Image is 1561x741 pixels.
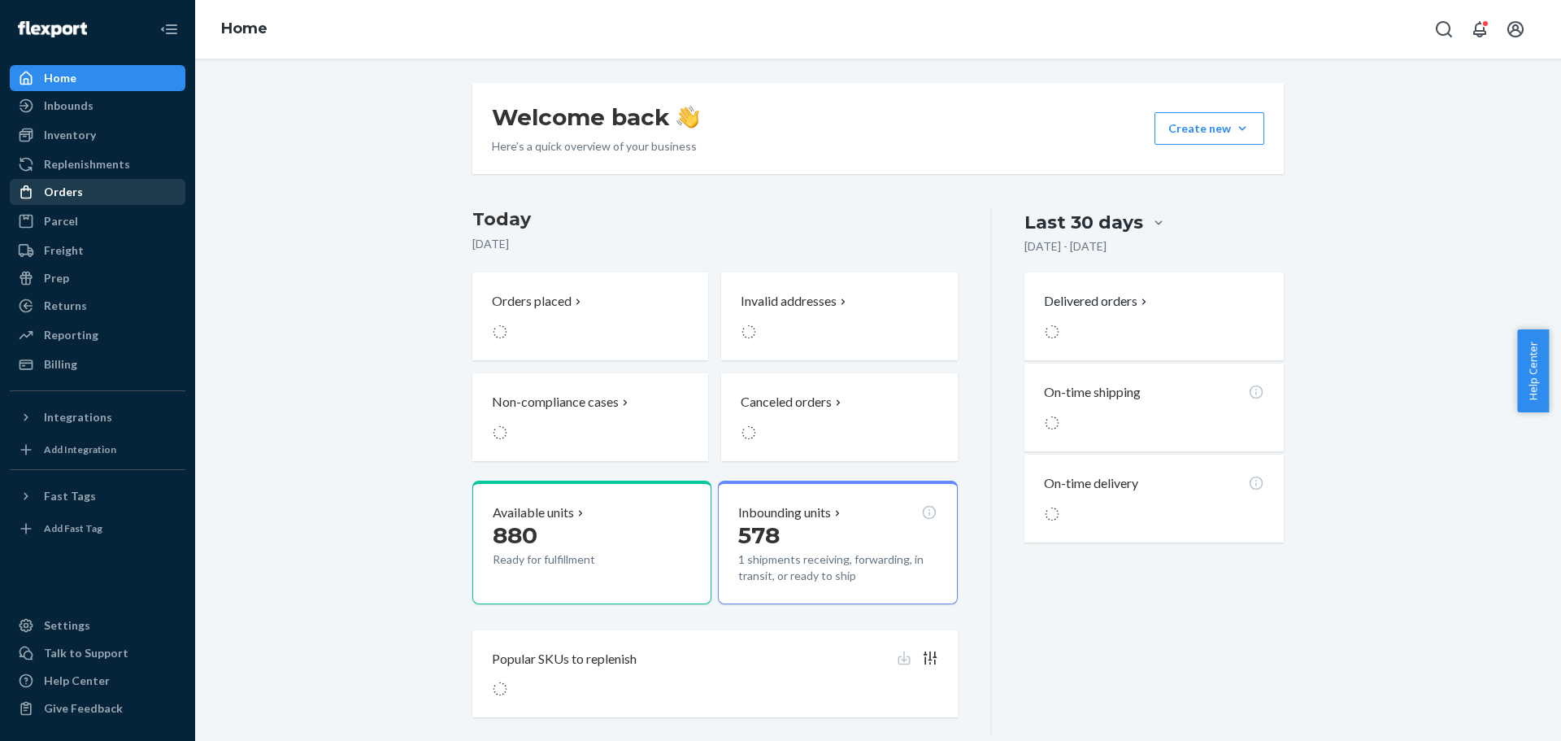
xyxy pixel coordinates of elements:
[1024,238,1107,255] p: [DATE] - [DATE]
[493,551,643,568] p: Ready for fulfillment
[44,488,96,504] div: Fast Tags
[44,356,77,373] div: Billing
[44,156,130,172] div: Replenishments
[1499,13,1532,46] button: Open account menu
[221,20,267,37] a: Home
[492,138,699,155] p: Here’s a quick overview of your business
[718,481,957,604] button: Inbounding units5781 shipments receiving, forwarding, in transit, or ready to ship
[741,393,832,412] p: Canceled orders
[492,102,699,132] h1: Welcome back
[10,404,185,430] button: Integrations
[721,373,957,461] button: Canceled orders
[492,393,619,412] p: Non-compliance cases
[10,483,185,509] button: Fast Tags
[10,238,185,264] a: Freight
[738,503,831,522] p: Inbounding units
[153,13,185,46] button: Close Navigation
[10,208,185,234] a: Parcel
[1463,13,1496,46] button: Open notifications
[1154,112,1264,145] button: Create new
[44,213,78,229] div: Parcel
[44,409,112,425] div: Integrations
[18,21,87,37] img: Flexport logo
[10,293,185,319] a: Returns
[472,481,711,604] button: Available units880Ready for fulfillment
[1044,383,1141,402] p: On-time shipping
[44,700,123,717] div: Give Feedback
[741,292,837,311] p: Invalid addresses
[1044,292,1150,311] button: Delivered orders
[208,6,280,53] ol: breadcrumbs
[493,521,537,549] span: 880
[44,184,83,200] div: Orders
[492,650,637,669] p: Popular SKUs to replenish
[676,106,699,129] img: hand-wave emoji
[10,640,185,666] a: Talk to Support
[10,668,185,694] a: Help Center
[10,93,185,119] a: Inbounds
[493,503,574,522] p: Available units
[10,179,185,205] a: Orders
[10,122,185,148] a: Inventory
[492,292,572,311] p: Orders placed
[721,272,957,360] button: Invalid addresses
[10,612,185,639] a: Settings
[44,242,84,259] div: Freight
[472,272,708,360] button: Orders placed
[44,673,110,689] div: Help Center
[738,551,937,584] p: 1 shipments receiving, forwarding, in transit, or ready to ship
[1024,210,1143,235] div: Last 30 days
[44,70,76,86] div: Home
[44,442,116,456] div: Add Integration
[472,236,958,252] p: [DATE]
[44,98,93,114] div: Inbounds
[1428,13,1460,46] button: Open Search Box
[44,270,69,286] div: Prep
[44,645,128,661] div: Talk to Support
[10,151,185,177] a: Replenishments
[10,437,185,463] a: Add Integration
[472,207,958,233] h3: Today
[10,516,185,542] a: Add Fast Tag
[472,373,708,461] button: Non-compliance cases
[44,617,90,634] div: Settings
[10,322,185,348] a: Reporting
[1044,474,1138,493] p: On-time delivery
[10,695,185,721] button: Give Feedback
[44,521,102,535] div: Add Fast Tag
[44,327,98,343] div: Reporting
[10,265,185,291] a: Prep
[44,127,96,143] div: Inventory
[10,351,185,377] a: Billing
[738,521,780,549] span: 578
[1517,329,1549,412] button: Help Center
[44,298,87,314] div: Returns
[10,65,185,91] a: Home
